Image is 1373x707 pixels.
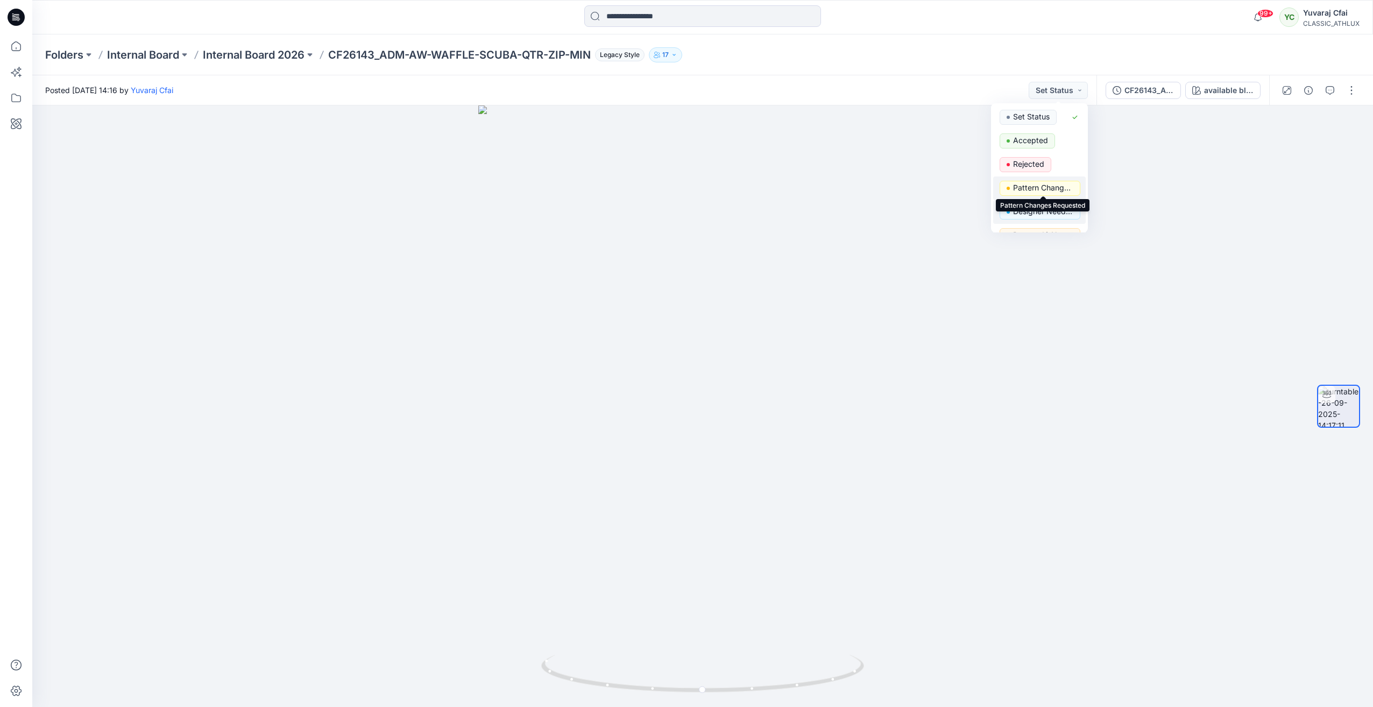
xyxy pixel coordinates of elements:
button: CF26143_ADM-AW-WAFFLE-SCUBA-QTR-ZIP-MIN [1106,82,1181,99]
span: Posted [DATE] 14:16 by [45,84,173,96]
button: Legacy Style [591,47,645,62]
div: Yuvaraj Cfai [1303,6,1360,19]
div: CLASSIC_ATHLUX [1303,19,1360,27]
button: Details [1300,82,1317,99]
p: Set Status [1013,110,1050,124]
a: Internal Board [107,47,179,62]
button: 17 [649,47,682,62]
a: Internal Board 2026 [203,47,305,62]
p: Rejected [1013,157,1044,171]
button: available black [1185,82,1261,99]
span: 99+ [1257,9,1273,18]
a: Yuvaraj Cfai [131,86,173,95]
img: turntable-26-09-2025-14:17:11 [1318,386,1359,427]
span: Legacy Style [595,48,645,61]
p: Accepted [1013,133,1048,147]
div: CF26143_ADM-AW-WAFFLE-SCUBA-QTR-ZIP-MIN [1124,84,1174,96]
p: 17 [662,49,669,61]
div: YC [1279,8,1299,27]
p: Dropped \ Not proceeding [1013,228,1073,242]
p: Pattern Changes Requested [1013,181,1073,195]
a: Folders [45,47,83,62]
p: CF26143_ADM-AW-WAFFLE-SCUBA-QTR-ZIP-MIN [328,47,591,62]
p: Designer Need To Review [1013,204,1073,218]
div: available black [1204,84,1254,96]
